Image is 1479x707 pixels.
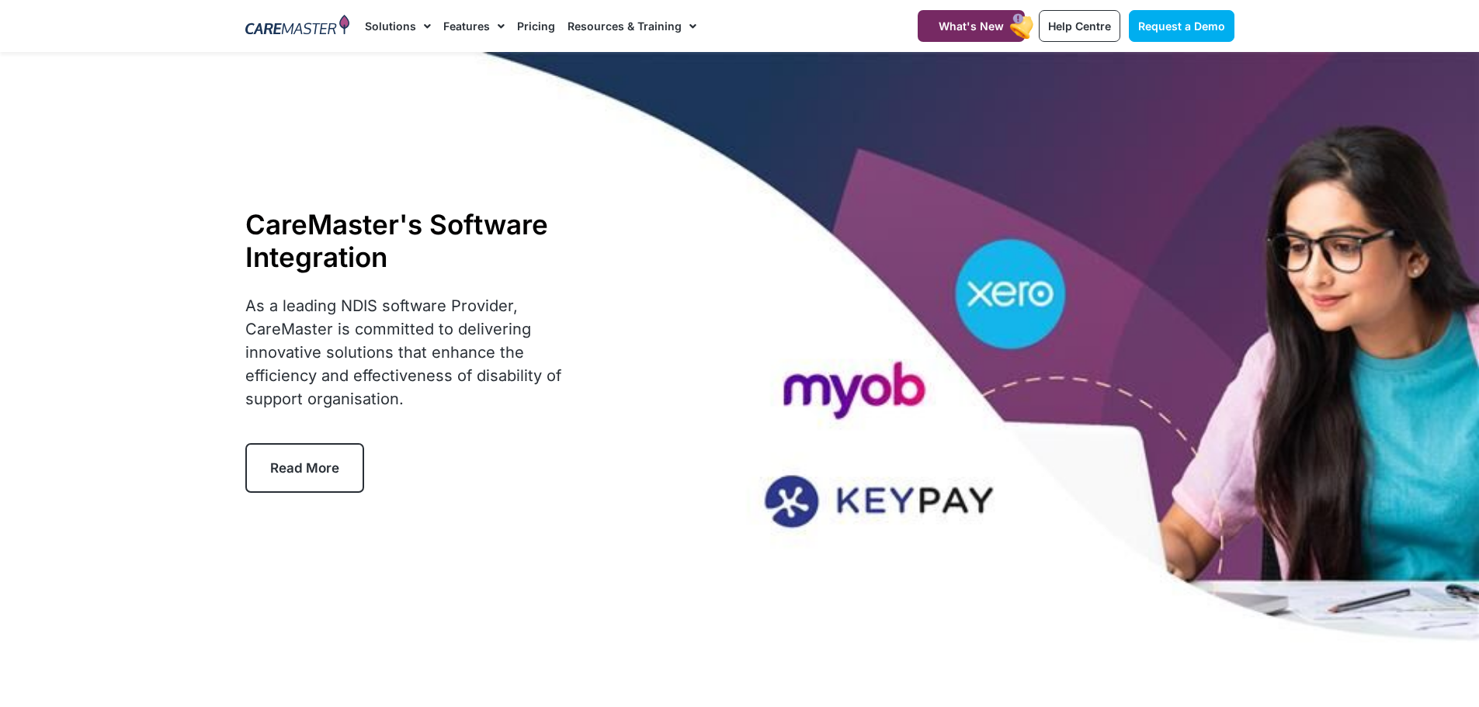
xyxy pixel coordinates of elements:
[245,443,364,493] a: Read More
[1138,19,1225,33] span: Request a Demo
[245,208,582,273] h1: CareMaster's Software Integration
[245,15,350,38] img: CareMaster Logo
[939,19,1004,33] span: What's New
[1039,10,1120,42] a: Help Centre
[270,460,339,476] span: Read More
[1048,19,1111,33] span: Help Centre
[1129,10,1234,42] a: Request a Demo
[245,294,582,411] p: As a leading NDIS software Provider, CareMaster is committed to delivering innovative solutions t...
[918,10,1025,42] a: What's New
